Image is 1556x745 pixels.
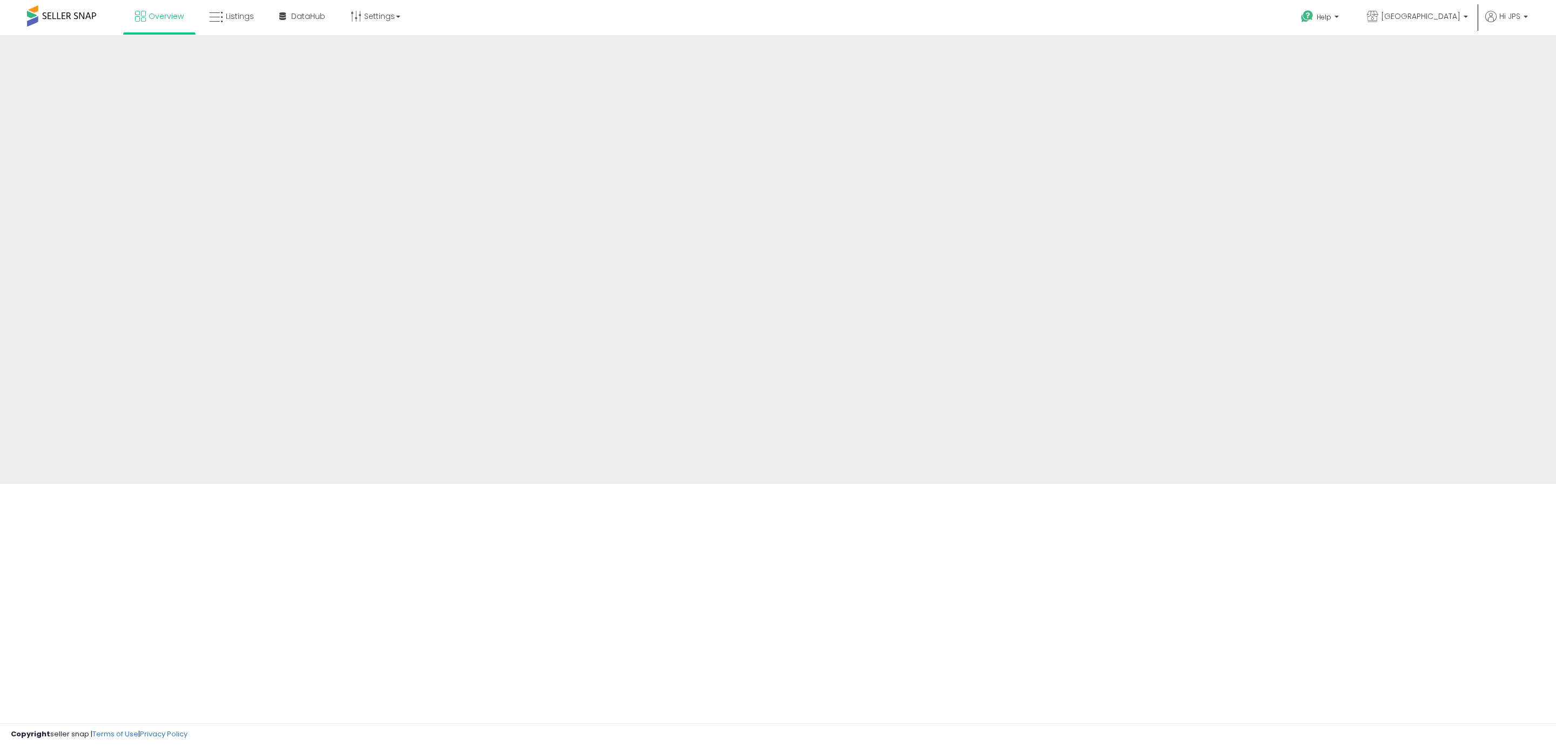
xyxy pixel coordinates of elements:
[1317,12,1331,22] span: Help
[1292,2,1350,35] a: Help
[1499,11,1520,22] span: Hi JPS
[1485,11,1528,35] a: Hi JPS
[149,11,184,22] span: Overview
[1300,10,1314,23] i: Get Help
[226,11,254,22] span: Listings
[291,11,325,22] span: DataHub
[1381,11,1460,22] span: [GEOGRAPHIC_DATA]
